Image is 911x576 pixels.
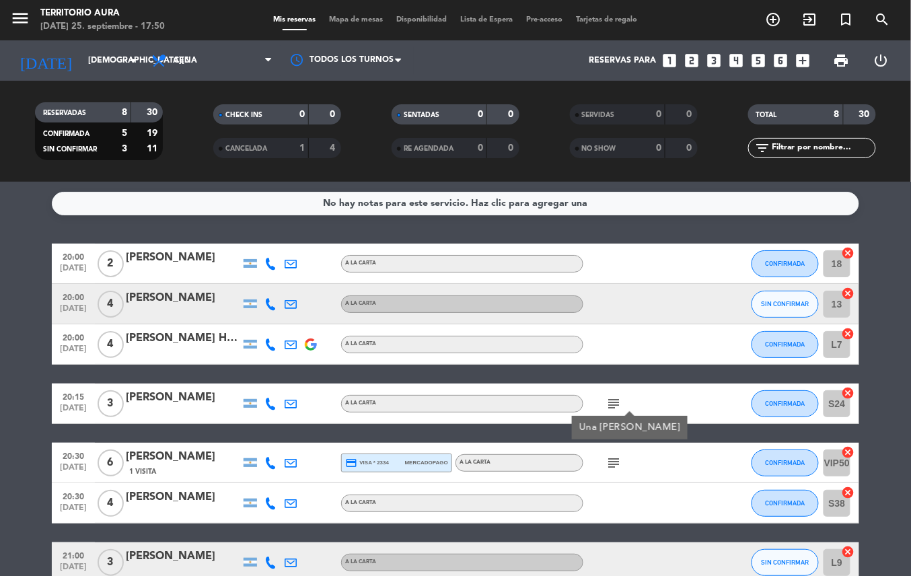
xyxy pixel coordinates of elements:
[706,52,723,69] i: looks_3
[324,196,588,211] div: No hay notas para este servicio. Haz clic para agregar una
[345,301,376,306] span: A LA CARTA
[98,449,124,476] span: 6
[842,246,855,260] i: cancel
[606,455,622,471] i: subject
[57,289,90,304] span: 20:00
[766,260,805,267] span: CONFIRMADA
[752,291,819,318] button: SIN CONFIRMAR
[766,11,782,28] i: add_circle_outline
[126,330,240,347] div: [PERSON_NAME] Here
[299,110,305,119] strong: 0
[752,449,819,476] button: CONFIRMADA
[126,448,240,466] div: [PERSON_NAME]
[861,40,901,81] div: LOG OUT
[126,249,240,266] div: [PERSON_NAME]
[299,143,305,153] strong: 1
[766,459,805,466] span: CONFIRMADA
[122,108,127,117] strong: 8
[43,146,97,153] span: SIN CONFIRMAR
[147,129,160,138] strong: 19
[842,327,855,340] i: cancel
[842,445,855,459] i: cancel
[125,52,141,69] i: arrow_drop_down
[57,463,90,478] span: [DATE]
[98,250,124,277] span: 2
[10,8,30,33] button: menu
[345,260,376,266] span: A LA CARTA
[755,140,771,156] i: filter_list
[122,129,127,138] strong: 5
[57,304,90,320] span: [DATE]
[802,11,818,28] i: exit_to_app
[508,110,516,119] strong: 0
[345,500,376,505] span: A LA CARTA
[10,8,30,28] i: menu
[795,52,812,69] i: add_box
[842,486,855,499] i: cancel
[766,400,805,407] span: CONFIRMADA
[43,131,89,137] span: CONFIRMADA
[661,52,679,69] i: looks_one
[875,11,891,28] i: search
[174,56,197,65] span: Cena
[98,291,124,318] span: 4
[752,250,819,277] button: CONFIRMADA
[686,110,694,119] strong: 0
[57,447,90,463] span: 20:30
[57,248,90,264] span: 20:00
[752,390,819,417] button: CONFIRMADA
[508,143,516,153] strong: 0
[126,489,240,506] div: [PERSON_NAME]
[57,388,90,404] span: 20:15
[147,144,160,153] strong: 11
[582,145,616,152] span: NO SHOW
[345,400,376,406] span: A LA CARTA
[225,112,262,118] span: CHECK INS
[57,503,90,519] span: [DATE]
[833,52,849,69] span: print
[57,547,90,563] span: 21:00
[656,143,661,153] strong: 0
[57,488,90,503] span: 20:30
[43,110,86,116] span: RESERVADAS
[98,390,124,417] span: 3
[57,404,90,419] span: [DATE]
[752,331,819,358] button: CONFIRMADA
[752,549,819,576] button: SIN CONFIRMAR
[686,143,694,153] strong: 0
[762,559,809,566] span: SIN CONFIRMAR
[345,559,376,565] span: A LA CARTA
[98,549,124,576] span: 3
[57,345,90,360] span: [DATE]
[756,112,777,118] span: TOTAL
[40,7,165,20] div: TERRITORIO AURA
[404,145,453,152] span: RE AGENDADA
[390,16,454,24] span: Disponibilidad
[684,52,701,69] i: looks_two
[842,386,855,400] i: cancel
[834,110,840,119] strong: 8
[752,490,819,517] button: CONFIRMADA
[345,457,357,469] i: credit_card
[570,16,645,24] span: Tarjetas de regalo
[40,20,165,34] div: [DATE] 25. septiembre - 17:50
[305,338,317,351] img: google-logo.png
[762,300,809,308] span: SIN CONFIRMAR
[126,548,240,565] div: [PERSON_NAME]
[582,112,615,118] span: SERVIDAS
[478,143,483,153] strong: 0
[606,396,622,412] i: subject
[147,108,160,117] strong: 30
[766,499,805,507] span: CONFIRMADA
[838,11,854,28] i: turned_in_not
[404,112,439,118] span: SENTADAS
[728,52,745,69] i: looks_4
[750,52,768,69] i: looks_5
[859,110,873,119] strong: 30
[129,466,156,477] span: 1 Visita
[126,389,240,406] div: [PERSON_NAME]
[330,110,338,119] strong: 0
[454,16,520,24] span: Lista de Espera
[98,490,124,517] span: 4
[57,264,90,279] span: [DATE]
